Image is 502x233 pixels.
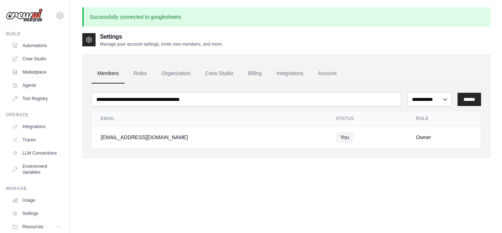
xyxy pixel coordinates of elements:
[9,147,64,159] a: LLM Connections
[6,186,64,191] div: Manage
[92,64,125,84] a: Members
[6,8,43,22] img: Logo
[100,32,223,41] h2: Settings
[9,221,64,233] button: Resources
[9,134,64,146] a: Traces
[242,64,268,84] a: Billing
[407,111,481,126] th: Role
[9,194,64,206] a: Usage
[270,64,309,84] a: Integrations
[9,121,64,133] a: Integrations
[416,134,472,141] div: Owner
[336,132,354,142] span: You
[101,134,318,141] div: [EMAIL_ADDRESS][DOMAIN_NAME]
[9,80,64,91] a: Agents
[9,40,64,52] a: Automations
[9,93,64,105] a: Tool Registry
[155,64,196,84] a: Organization
[128,64,153,84] a: Roles
[312,64,343,84] a: Account
[22,224,43,230] span: Resources
[100,41,223,47] p: Manage your account settings, invite new members, and more.
[327,111,407,126] th: Status
[9,208,64,219] a: Settings
[9,53,64,65] a: Crew Studio
[82,7,490,27] p: Successfully connected to googlesheets
[92,111,327,126] th: Email
[9,66,64,78] a: Marketplace
[9,160,64,178] a: Environment Variables
[200,64,239,84] a: Crew Studio
[6,112,64,118] div: Operate
[6,31,64,37] div: Build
